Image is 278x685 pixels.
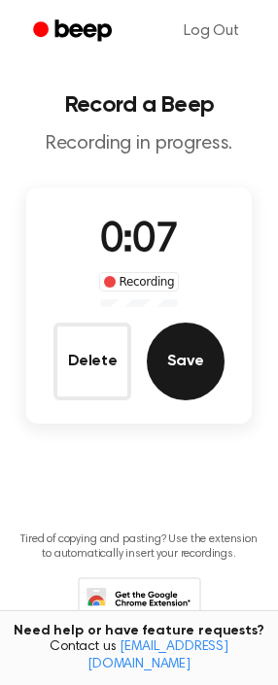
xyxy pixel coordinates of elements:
a: Log Out [164,8,259,54]
h1: Record a Beep [16,93,262,117]
div: Recording [99,272,180,291]
span: Contact us [12,639,266,673]
p: Recording in progress. [16,132,262,156]
a: [EMAIL_ADDRESS][DOMAIN_NAME] [87,640,228,671]
span: 0:07 [100,221,178,261]
button: Save Audio Record [147,323,225,400]
button: Delete Audio Record [53,323,131,400]
a: Beep [19,13,129,51]
p: Tired of copying and pasting? Use the extension to automatically insert your recordings. [16,532,262,562]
